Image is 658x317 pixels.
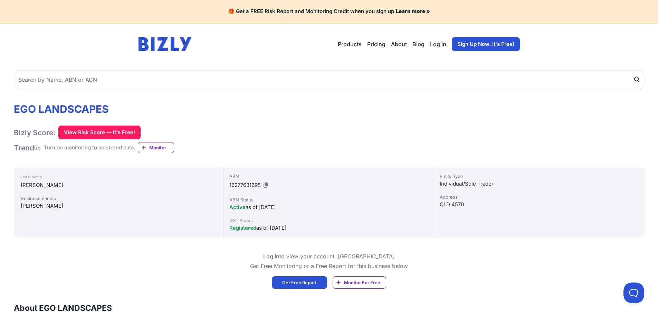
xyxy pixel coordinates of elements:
[412,40,425,48] a: Blog
[272,276,327,289] a: Get Free Report
[44,144,135,152] div: Turn on monitoring to see trend data.
[229,182,261,188] span: 16277631695
[229,173,428,180] div: ABN
[14,103,174,115] h1: EGO LANDSCAPES
[229,203,428,211] div: as of [DATE]
[229,224,428,232] div: as of [DATE]
[623,283,644,303] iframe: Toggle Customer Support
[229,204,246,210] span: Active
[440,194,638,200] div: Address
[440,200,638,209] div: QLD 4570
[440,173,638,180] div: Entity Type
[338,40,362,48] button: Products
[396,8,430,14] a: Learn more »
[229,225,256,231] span: Registered
[263,253,279,260] a: Log in
[367,40,385,48] a: Pricing
[282,279,317,286] span: Get Free Report
[14,128,56,137] h1: Bizly Score:
[344,279,380,286] span: Monitor For Free
[333,276,386,289] a: Monitor For Free
[21,173,217,181] div: Legal Name
[14,70,644,89] input: Search by Name, ABN or ACN
[229,217,428,224] div: GST Status
[149,144,174,151] span: Monitor
[21,202,217,210] div: [PERSON_NAME]
[21,181,217,189] div: [PERSON_NAME]
[138,142,174,153] a: Monitor
[250,251,408,271] p: to view your account, [GEOGRAPHIC_DATA] Get Free Monitoring or a Free Report for this business below
[14,303,644,314] h3: About EGO LANDSCAPES
[452,37,520,51] a: Sign Up Now. It's Free!
[430,40,446,48] a: Log in
[21,195,217,202] div: Business names
[14,143,41,152] h1: Trend :
[391,40,407,48] a: About
[229,196,428,203] div: ABN Status
[440,180,638,188] div: Individual/Sole Trader
[8,8,650,15] h4: 🎁 Get a FREE Risk Report and Monitoring Credit when you sign up.
[58,126,141,139] button: View Risk Score — It's Free!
